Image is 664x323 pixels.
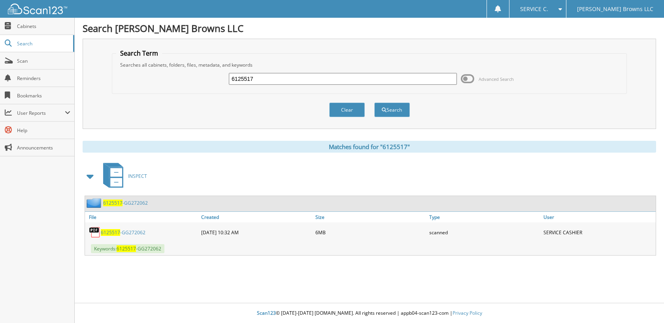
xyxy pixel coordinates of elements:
span: Advanced Search [479,76,514,82]
div: © [DATE]-[DATE] [DOMAIN_NAME]. All rights reserved | appb04-scan123-com | [75,304,664,323]
span: Announcements [17,144,70,151]
span: 6125517 [103,200,123,206]
a: File [85,212,199,222]
span: Keywords: -GG272062 [91,244,164,253]
legend: Search Term [116,49,162,58]
span: INSPECT [128,173,147,179]
span: Cabinets [17,23,70,30]
span: User Reports [17,110,65,116]
a: Size [313,212,428,222]
a: Created [199,212,313,222]
img: folder2.png [87,198,103,208]
div: 6MB [313,224,428,240]
span: 6125517 [117,245,136,252]
img: scan123-logo-white.svg [8,4,67,14]
div: [DATE] 10:32 AM [199,224,313,240]
a: Type [427,212,541,222]
a: 6125517-GG272062 [103,200,148,206]
h1: Search [PERSON_NAME] Browns LLC [83,22,656,35]
span: Scan [17,58,70,64]
div: Searches all cabinets, folders, files, metadata, and keywords [116,62,623,68]
span: Search [17,40,69,47]
span: Bookmarks [17,92,70,99]
a: User [541,212,656,222]
div: scanned [427,224,541,240]
div: SERVICE CASHIER [541,224,656,240]
button: Search [374,103,410,117]
a: 6125517-GG272062 [101,229,145,236]
span: [PERSON_NAME] Browns LLC [577,7,653,11]
img: PDF.png [89,226,101,238]
div: Matches found for "6125517" [83,141,656,153]
span: 6125517 [101,229,120,236]
span: Reminders [17,75,70,82]
span: Scan123 [257,310,276,316]
a: Privacy Policy [453,310,482,316]
button: Clear [329,103,365,117]
span: Help [17,127,70,134]
a: INSPECT [98,161,147,192]
span: SERVICE C. [520,7,548,11]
